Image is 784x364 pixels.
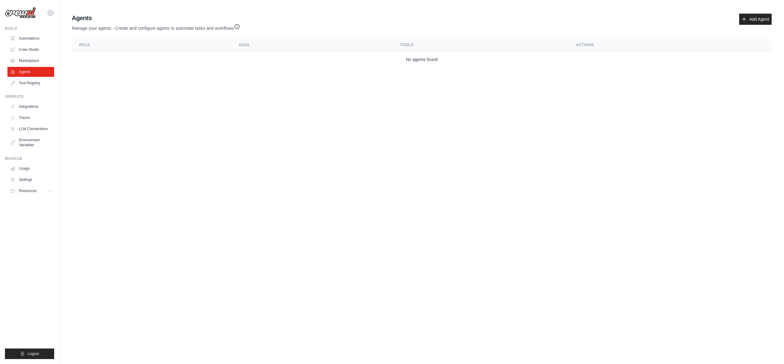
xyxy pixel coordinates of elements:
[7,175,54,185] a: Settings
[7,33,54,43] a: Automations
[739,14,772,25] a: Add Agent
[7,186,54,196] button: Resources
[7,67,54,77] a: Agents
[72,14,240,22] h2: Agents
[72,22,240,31] p: Manage your agents - Create and configure agents to automate tasks and workflows
[7,45,54,55] a: Crew Studio
[5,26,54,31] div: Build
[231,39,393,51] th: Goal
[72,39,231,51] th: Role
[7,135,54,150] a: Environment Variables
[28,351,39,356] span: Logout
[5,156,54,161] div: Manage
[5,349,54,359] button: Logout
[7,78,54,88] a: Tool Registry
[7,56,54,66] a: Marketplace
[393,39,569,51] th: Tools
[19,188,37,193] span: Resources
[72,51,772,68] td: No agents found
[7,102,54,112] a: Integrations
[7,164,54,173] a: Usage
[7,124,54,134] a: LLM Connections
[5,7,36,19] img: Logo
[5,94,54,99] div: Operate
[7,113,54,123] a: Traces
[569,39,772,51] th: Actions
